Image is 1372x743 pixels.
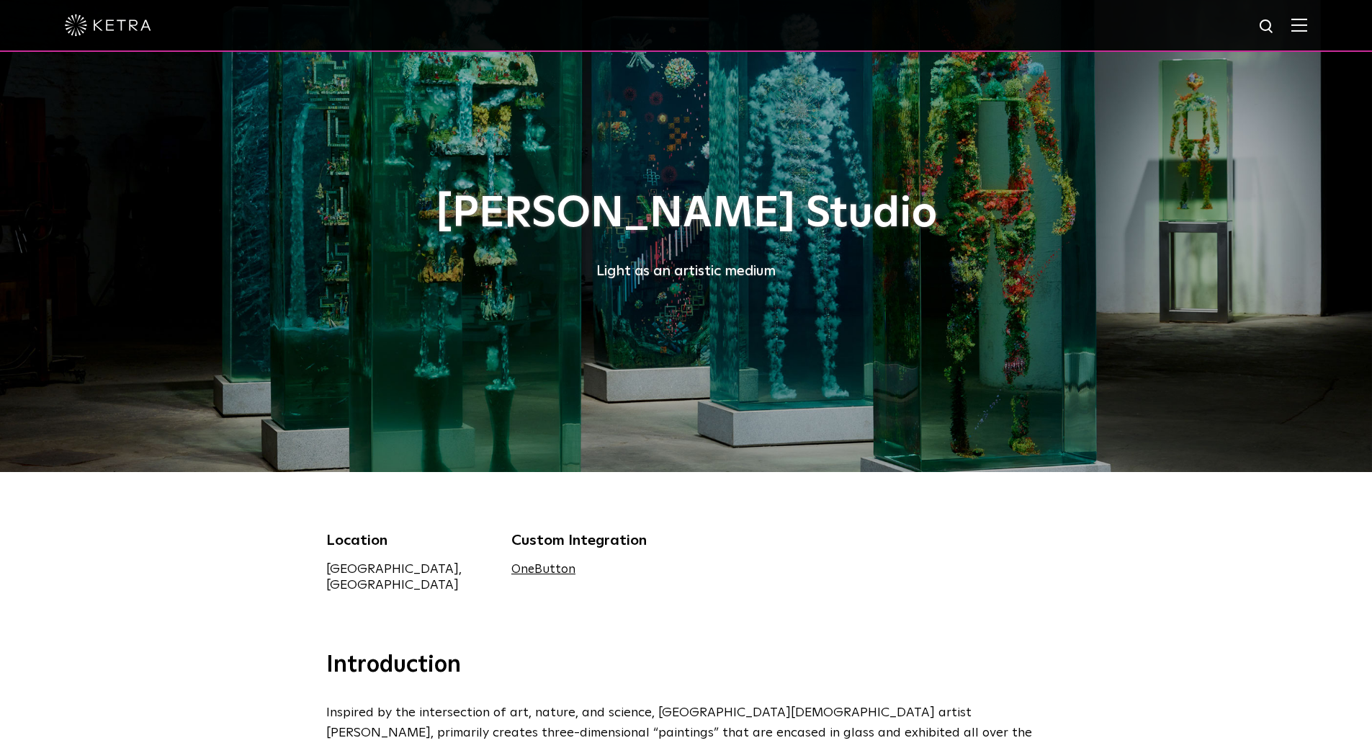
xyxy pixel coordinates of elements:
img: ketra-logo-2019-white [65,14,151,36]
div: Custom Integration [511,530,676,551]
h3: Introduction [326,651,1046,681]
h1: [PERSON_NAME] Studio [326,190,1046,238]
img: search icon [1258,18,1276,36]
div: [GEOGRAPHIC_DATA], [GEOGRAPHIC_DATA] [326,561,490,593]
a: OneButton [511,564,575,576]
div: Light as an artistic medium [326,259,1046,282]
div: Location [326,530,490,551]
img: Hamburger%20Nav.svg [1291,18,1307,32]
